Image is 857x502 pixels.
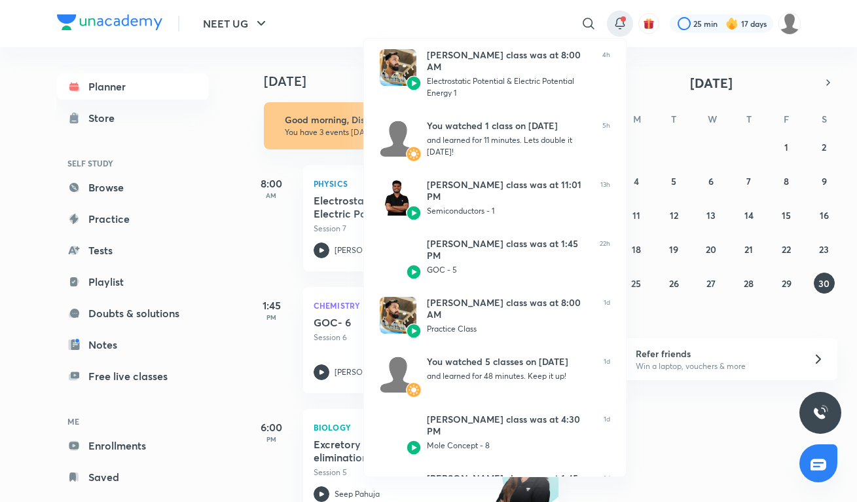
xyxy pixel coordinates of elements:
[604,414,610,452] span: 1d
[364,227,626,286] a: AvatarAvatar[PERSON_NAME] class was at 1:45 PMGOC - 522h
[427,440,593,452] div: Mole Concept - 8
[380,356,416,393] img: Avatar
[427,264,589,276] div: GOC - 5
[602,49,610,99] span: 4h
[427,323,593,335] div: Practice Class
[380,179,416,216] img: Avatar
[427,179,590,203] div: [PERSON_NAME] class was at 11:01 PM
[364,403,626,462] a: AvatarAvatar[PERSON_NAME] class was at 4:30 PMMole Concept - 81d
[427,297,593,320] div: [PERSON_NAME] class was at 8:00 AM
[364,168,626,227] a: AvatarAvatar[PERSON_NAME] class was at 11:01 PMSemiconductors - 113h
[427,356,593,368] div: You watched 5 classes on [DATE]
[364,109,626,168] a: AvatarAvatarYou watched 1 class on [DATE]and learned for 11 minutes. Lets double it [DATE]!5h
[380,49,416,86] img: Avatar
[427,473,593,496] div: [PERSON_NAME] class was at 1:45 PM
[380,238,416,275] img: Avatar
[380,414,416,450] img: Avatar
[364,286,626,345] a: AvatarAvatar[PERSON_NAME] class was at 8:00 AMPractice Class1d
[380,120,416,157] img: Avatar
[406,146,422,162] img: Avatar
[602,120,610,158] span: 5h
[427,205,590,217] div: Semiconductors - 1
[427,134,592,158] div: and learned for 11 minutes. Lets double it [DATE]!
[427,238,589,261] div: [PERSON_NAME] class was at 1:45 PM
[406,264,422,280] img: Avatar
[427,414,593,437] div: [PERSON_NAME] class was at 4:30 PM
[364,39,626,109] a: AvatarAvatar[PERSON_NAME] class was at 8:00 AMElectrostatic Potential & Electric Potential Energy...
[427,49,592,73] div: [PERSON_NAME] class was at 8:00 AM
[406,205,422,221] img: Avatar
[364,345,626,403] a: AvatarAvatarYou watched 5 classes on [DATE]and learned for 48 minutes. Keep it up!1d
[406,323,422,339] img: Avatar
[600,179,610,217] span: 13h
[406,75,422,91] img: Avatar
[427,370,593,382] div: and learned for 48 minutes. Keep it up!
[604,297,610,335] span: 1d
[427,120,592,132] div: You watched 1 class on [DATE]
[406,440,422,455] img: Avatar
[427,75,592,99] div: Electrostatic Potential & Electric Potential Energy 1
[600,238,610,276] span: 22h
[380,297,416,334] img: Avatar
[604,356,610,393] span: 1d
[406,382,422,398] img: Avatar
